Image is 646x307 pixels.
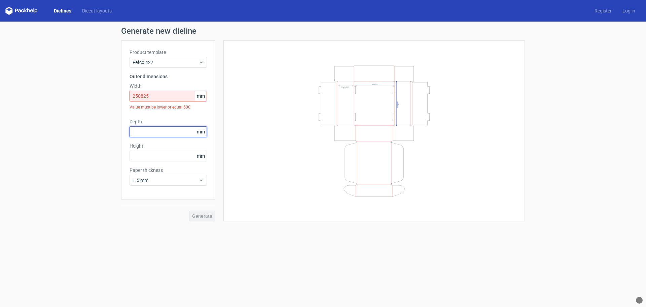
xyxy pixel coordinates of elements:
h1: Generate new dieline [121,27,525,35]
span: Fefco 427 [133,59,199,66]
h3: Outer dimensions [130,73,207,80]
span: 1.5 mm [133,177,199,184]
label: Paper thickness [130,167,207,174]
span: mm [195,91,207,101]
a: Diecut layouts [77,7,117,14]
text: Width [372,83,378,86]
label: Height [130,143,207,149]
text: Height [342,86,349,88]
label: Width [130,83,207,89]
span: mm [195,151,207,161]
a: Dielines [48,7,77,14]
div: Value must be lower or equal 500 [130,101,207,113]
span: mm [195,127,207,137]
text: Depth [396,101,399,107]
label: Depth [130,118,207,125]
a: Register [589,7,617,14]
a: Log in [617,7,641,14]
div: What Font? [636,297,643,304]
label: Product template [130,49,207,56]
